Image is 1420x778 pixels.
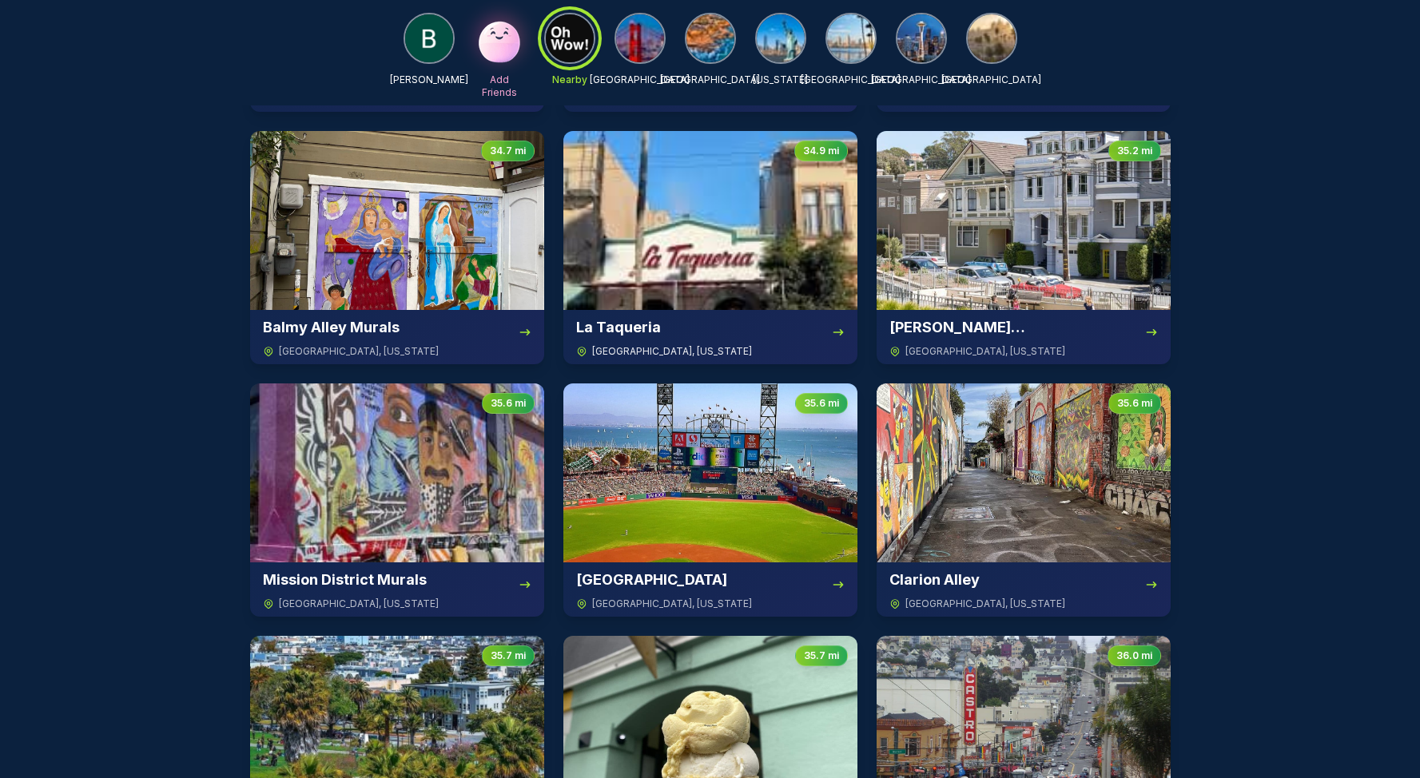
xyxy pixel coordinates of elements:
span: 36.0 mi [1116,649,1152,662]
span: 34.9 mi [803,145,839,157]
span: [GEOGRAPHIC_DATA] , [US_STATE] [279,345,439,358]
h3: [PERSON_NAME][GEOGRAPHIC_DATA] [889,316,1145,339]
span: [GEOGRAPHIC_DATA] , [US_STATE] [905,597,1065,610]
span: 35.7 mi [491,649,526,662]
img: Add Friends [474,13,525,64]
p: Nearby [552,73,587,86]
h3: Mission District Murals [263,569,427,591]
p: [US_STATE] [753,73,808,86]
span: 35.6 mi [1117,397,1152,410]
img: San Diego [827,14,875,62]
img: La Taqueria [563,131,857,310]
span: 35.2 mi [1117,145,1152,157]
h3: La Taqueria [576,316,661,339]
img: New York [757,14,805,62]
img: Mission District Murals [250,383,544,562]
img: Orange County [686,14,734,62]
h3: Balmy Alley Murals [263,316,400,339]
img: Balmy Alley Murals [250,131,544,310]
img: Oracle Park [563,383,857,562]
span: 35.6 mi [491,397,526,410]
span: [GEOGRAPHIC_DATA] , [US_STATE] [592,597,752,610]
p: Add Friends [474,73,525,99]
p: [GEOGRAPHIC_DATA] [660,73,760,86]
img: Seattle [897,14,945,62]
span: 34.7 mi [490,145,526,157]
span: [GEOGRAPHIC_DATA] , [US_STATE] [592,345,752,358]
span: 35.6 mi [804,397,839,410]
h3: [GEOGRAPHIC_DATA] [576,569,727,591]
p: [GEOGRAPHIC_DATA] [801,73,901,86]
img: Los Angeles [968,14,1016,62]
span: 35.7 mi [804,649,839,662]
p: [GEOGRAPHIC_DATA] [590,73,690,86]
img: Brendan Delumpa [405,14,453,62]
p: [GEOGRAPHIC_DATA] [941,73,1041,86]
span: [GEOGRAPHIC_DATA] , [US_STATE] [279,597,439,610]
h3: Clarion Alley [889,569,980,591]
p: [GEOGRAPHIC_DATA] [871,73,971,86]
img: Noe Valley [877,131,1171,310]
span: [GEOGRAPHIC_DATA] , [US_STATE] [905,345,1065,358]
p: [PERSON_NAME] [390,73,468,86]
img: Clarion Alley [877,383,1171,562]
img: San Francisco [616,14,664,62]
